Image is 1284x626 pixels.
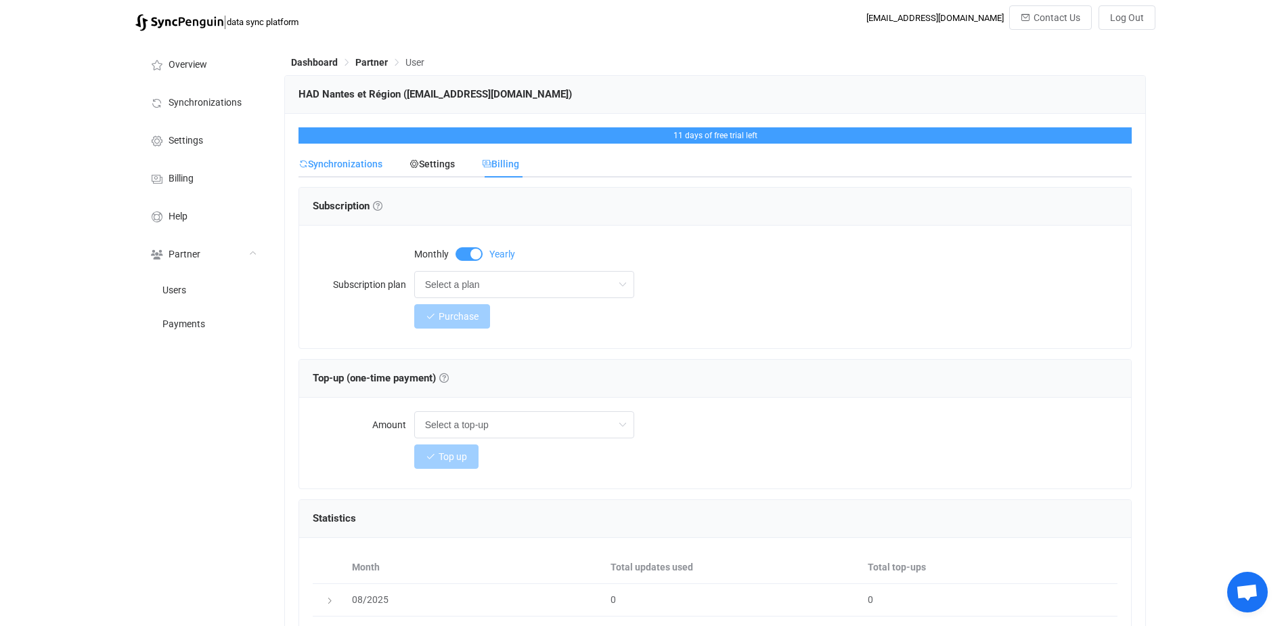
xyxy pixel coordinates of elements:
a: |data sync platform [135,12,298,31]
span: Users [162,285,186,296]
div: Month [345,560,604,575]
input: Select a plan [414,271,634,298]
span: Settings [169,135,203,146]
span: Contact Us [1034,12,1080,23]
div: 0 [604,592,861,608]
span: Top-up (one-time payment) [313,372,449,384]
button: Log Out [1099,5,1155,30]
div: Total top-ups [861,560,1118,575]
span: Monthly [414,249,449,259]
div: [EMAIL_ADDRESS][DOMAIN_NAME] [866,13,1004,23]
span: Partner [169,249,200,260]
span: Purchase [439,311,479,322]
span: Synchronizations [169,98,242,108]
span: Top up [439,451,467,462]
a: Help [135,196,271,234]
div: Breadcrumb [291,58,424,67]
span: Billing [482,159,519,169]
span: Help [169,211,187,222]
button: Top up [414,444,479,469]
div: Total updates used [604,560,861,575]
label: Amount [313,411,414,438]
input: Select a top-up [414,411,634,438]
span: | [223,12,227,31]
span: User [405,57,424,68]
span: Overview [169,60,207,70]
span: Settings [409,159,455,169]
a: Synchronizations [135,83,271,121]
a: Overview [135,45,271,83]
a: Payments [135,306,271,340]
span: data sync platform [227,17,298,27]
span: Log Out [1110,12,1144,23]
div: 0 [861,592,1118,608]
a: Settings [135,121,271,159]
a: Billing [135,159,271,196]
span: Statistics [313,512,356,524]
span: Partner [355,57,388,68]
button: Purchase [414,304,490,329]
span: HAD Nantes et Région ([EMAIL_ADDRESS][DOMAIN_NAME]) [298,88,572,100]
div: 08/2025 [345,592,604,608]
span: Billing [169,173,194,184]
span: Synchronizations [298,159,382,169]
button: Contact Us [1009,5,1092,30]
label: Subscription plan [313,271,414,298]
span: Subscription [313,200,382,212]
img: syncpenguin.svg [135,14,223,31]
span: Dashboard [291,57,338,68]
span: 11 days of free trial left [673,131,757,140]
a: Users [135,272,271,306]
span: Yearly [489,249,515,259]
span: Payments [162,319,205,330]
a: Open chat [1227,572,1268,612]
